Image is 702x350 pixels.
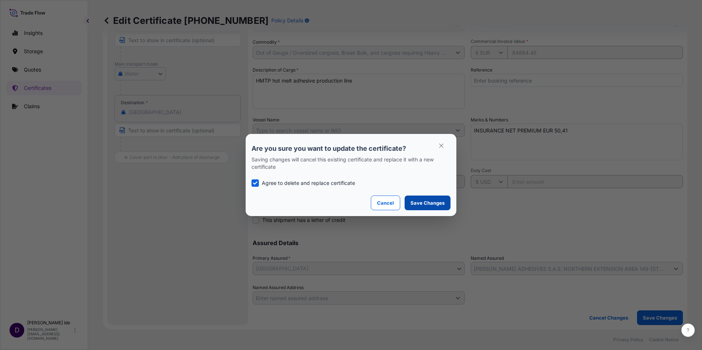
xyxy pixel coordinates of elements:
[252,156,450,171] p: Saving changes will cancel this existing certificate and replace it with a new certificate
[262,179,355,187] p: Agree to delete and replace certificate
[371,196,400,210] button: Cancel
[377,199,394,207] p: Cancel
[252,144,450,153] p: Are you sure you want to update the certificate?
[410,199,445,207] p: Save Changes
[405,196,450,210] button: Save Changes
